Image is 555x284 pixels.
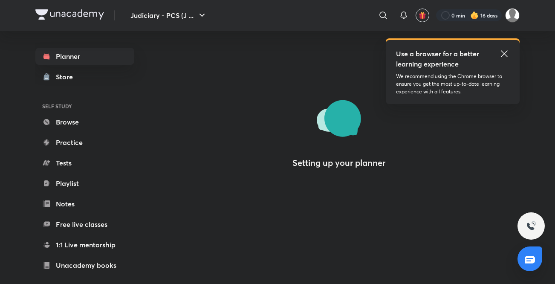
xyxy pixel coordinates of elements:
a: Unacademy books [35,257,134,274]
a: Planner [35,48,134,65]
img: avatar [419,12,426,19]
a: Browse [35,113,134,130]
img: ttu [526,221,536,231]
div: Store [56,72,78,82]
button: avatar [416,9,429,22]
a: Store [35,68,134,85]
a: Practice [35,134,134,151]
a: 1:1 Live mentorship [35,236,134,253]
a: Company Logo [35,9,104,22]
a: Tests [35,154,134,171]
a: Notes [35,195,134,212]
a: Free live classes [35,216,134,233]
h5: Use a browser for a better learning experience [396,49,481,69]
a: Playlist [35,175,134,192]
img: Company Logo [35,9,104,20]
h6: SELF STUDY [35,99,134,113]
h4: Setting up your planner [292,158,385,168]
img: Shivangee Singh [505,8,520,23]
button: Judiciary - PCS (J ... [125,7,212,24]
p: We recommend using the Chrome browser to ensure you get the most up-to-date learning experience w... [396,72,509,96]
img: streak [470,11,479,20]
